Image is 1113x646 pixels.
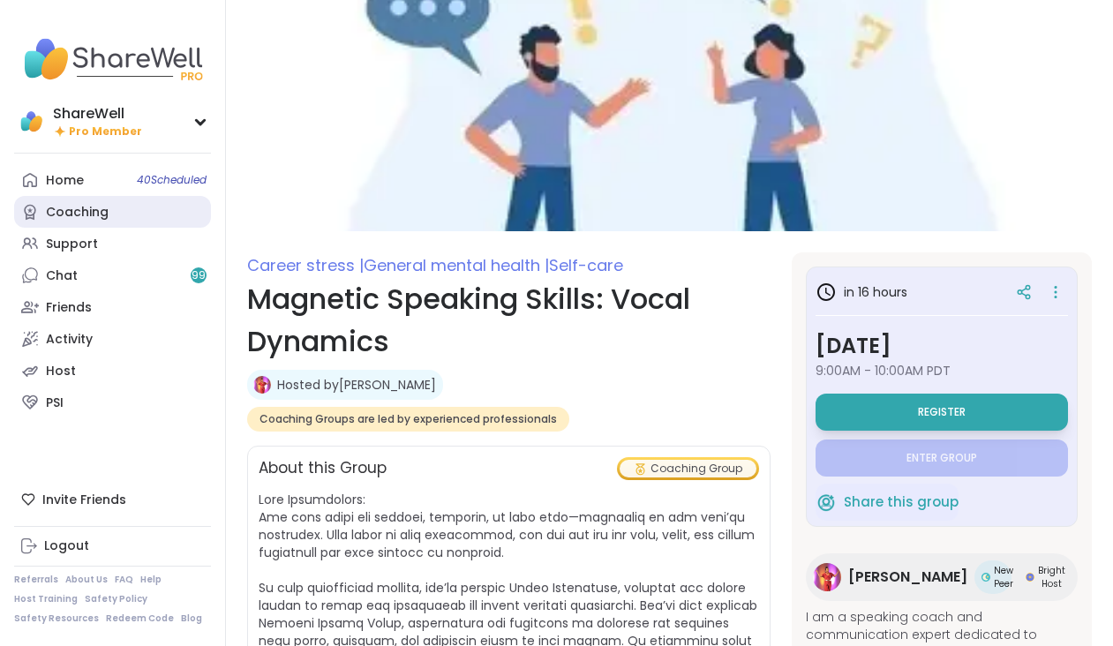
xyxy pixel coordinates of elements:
[816,484,959,521] button: Share this group
[247,254,364,276] span: Career stress |
[816,362,1068,379] span: 9:00AM - 10:00AM PDT
[14,574,58,586] a: Referrals
[137,173,207,187] span: 40 Scheduled
[14,530,211,562] a: Logout
[140,574,162,586] a: Help
[816,394,1068,431] button: Register
[44,537,89,555] div: Logout
[620,460,756,477] div: Coaching Group
[14,164,211,196] a: Home40Scheduled
[18,108,46,136] img: ShareWell
[192,268,206,283] span: 99
[259,457,387,480] h2: About this Group
[14,228,211,259] a: Support
[65,574,108,586] a: About Us
[14,323,211,355] a: Activity
[918,405,966,419] span: Register
[277,376,436,394] a: Hosted by[PERSON_NAME]
[46,204,109,222] div: Coaching
[69,124,142,139] span: Pro Member
[1038,564,1065,590] span: Bright Host
[14,593,78,605] a: Host Training
[848,567,967,588] span: [PERSON_NAME]
[806,553,1078,601] a: Lisa_LaCroix[PERSON_NAME]New PeerNew PeerBright HostBright Host
[364,254,549,276] span: General mental health |
[259,412,557,426] span: Coaching Groups are led by experienced professionals
[816,492,837,513] img: ShareWell Logomark
[46,331,93,349] div: Activity
[994,564,1013,590] span: New Peer
[181,612,202,625] a: Blog
[906,451,977,465] span: Enter group
[816,439,1068,477] button: Enter group
[14,28,211,90] img: ShareWell Nav Logo
[46,363,76,380] div: Host
[816,330,1068,362] h3: [DATE]
[813,563,841,591] img: Lisa_LaCroix
[14,484,211,515] div: Invite Friends
[247,278,771,363] h1: Magnetic Speaking Skills: Vocal Dynamics
[46,267,78,285] div: Chat
[14,612,99,625] a: Safety Resources
[1026,573,1034,582] img: Bright Host
[14,259,211,291] a: Chat99
[53,104,142,124] div: ShareWell
[14,387,211,418] a: PSI
[46,236,98,253] div: Support
[14,196,211,228] a: Coaching
[816,282,907,303] h3: in 16 hours
[46,299,92,317] div: Friends
[115,574,133,586] a: FAQ
[46,172,84,190] div: Home
[106,612,174,625] a: Redeem Code
[549,254,623,276] span: Self-care
[14,355,211,387] a: Host
[253,376,271,394] img: Lisa_LaCroix
[844,492,959,513] span: Share this group
[14,291,211,323] a: Friends
[85,593,147,605] a: Safety Policy
[981,573,990,582] img: New Peer
[46,394,64,412] div: PSI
